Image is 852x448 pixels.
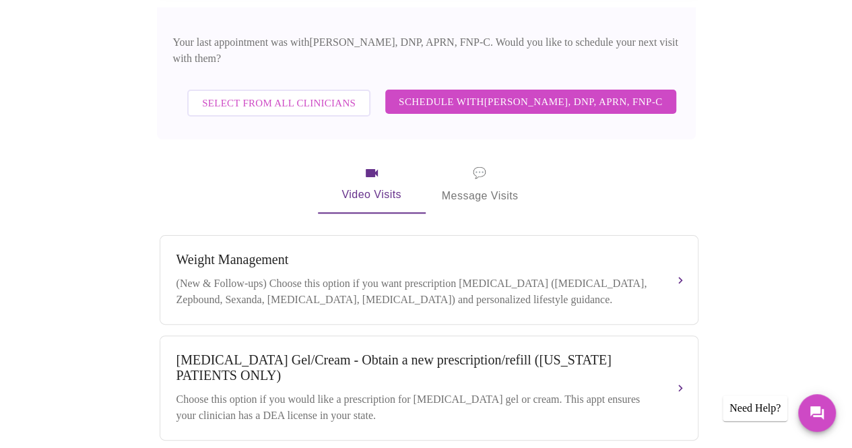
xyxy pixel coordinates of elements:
p: Your last appointment was with [PERSON_NAME], DNP, APRN, FNP-C . Would you like to schedule your ... [173,34,680,67]
div: [MEDICAL_DATA] Gel/Cream - Obtain a new prescription/refill ([US_STATE] PATIENTS ONLY) [176,352,655,383]
span: Select from All Clinicians [202,94,356,112]
div: Weight Management [176,252,655,267]
button: Schedule with[PERSON_NAME], DNP, APRN, FNP-C [385,90,676,114]
button: Weight Management(New & Follow-ups) Choose this option if you want prescription [MEDICAL_DATA] ([... [160,235,698,325]
div: Choose this option if you would like a prescription for [MEDICAL_DATA] gel or cream. This appt en... [176,391,655,424]
span: Video Visits [334,165,409,204]
button: Messages [798,394,836,432]
div: (New & Follow-ups) Choose this option if you want prescription [MEDICAL_DATA] ([MEDICAL_DATA], Ze... [176,276,655,308]
span: Schedule with [PERSON_NAME], DNP, APRN, FNP-C [399,93,663,110]
button: [MEDICAL_DATA] Gel/Cream - Obtain a new prescription/refill ([US_STATE] PATIENTS ONLY)Choose this... [160,335,698,441]
span: Message Visits [442,164,519,205]
span: message [473,164,486,183]
div: Need Help? [723,395,787,421]
button: Select from All Clinicians [187,90,370,117]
